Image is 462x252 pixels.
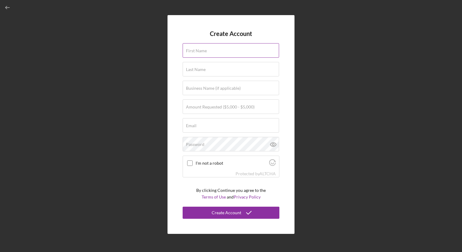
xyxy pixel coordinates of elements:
h4: Create Account [210,30,252,37]
a: Visit Altcha.org [269,162,276,167]
label: Business Name (if applicable) [186,86,241,91]
label: First Name [186,48,207,53]
div: Protected by [236,171,276,176]
div: Create Account [212,207,241,219]
a: Terms of Use [202,194,226,199]
p: By clicking Continue you agree to the and [196,187,266,201]
a: Visit Altcha.org [259,171,276,176]
button: Create Account [183,207,279,219]
label: Password [186,142,204,147]
label: Last Name [186,67,206,72]
label: I'm not a robot [196,161,267,166]
label: Amount Requested ($5,000 - $5,000) [186,105,255,109]
label: Email [186,123,197,128]
a: Privacy Policy [234,194,261,199]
